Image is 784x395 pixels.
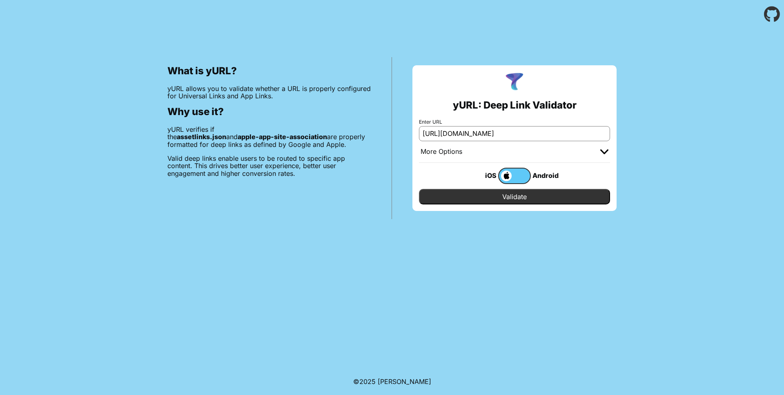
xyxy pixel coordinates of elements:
[238,133,327,141] b: apple-app-site-association
[600,149,608,154] img: chevron
[167,106,371,118] h2: Why use it?
[167,65,371,77] h2: What is yURL?
[177,133,226,141] b: assetlinks.json
[419,126,610,141] input: e.g. https://app.chayev.com/xyx
[359,377,376,386] span: 2025
[353,368,431,395] footer: ©
[419,119,610,125] label: Enter URL
[421,148,462,156] div: More Options
[419,189,610,204] input: Validate
[531,170,563,181] div: Android
[167,85,371,100] p: yURL allows you to validate whether a URL is properly configured for Universal Links and App Links.
[167,155,371,177] p: Valid deep links enable users to be routed to specific app content. This drives better user exper...
[378,377,431,386] a: Michael Ibragimchayev's Personal Site
[504,72,525,93] img: yURL Logo
[167,126,371,148] p: yURL verifies if the and are properly formatted for deep links as defined by Google and Apple.
[465,170,498,181] div: iOS
[453,100,577,111] h2: yURL: Deep Link Validator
